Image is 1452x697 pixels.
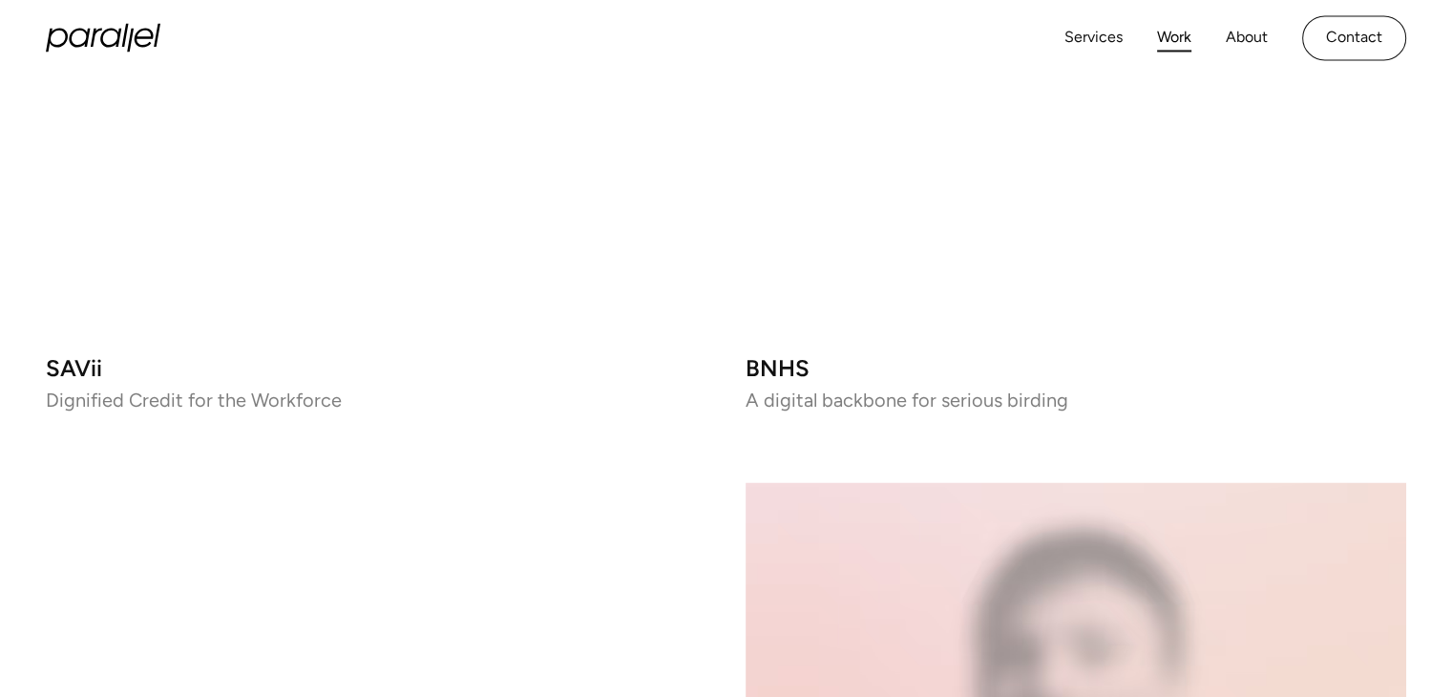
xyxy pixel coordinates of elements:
[1157,24,1191,52] a: Work
[1064,24,1123,52] a: Services
[46,391,707,405] p: Dignified Credit for the Workforce
[1302,15,1406,60] a: Contact
[92,520,149,530] div: FINTECH
[746,360,1407,376] h3: BNHS
[46,23,160,52] a: home
[746,391,1407,405] p: A digital backbone for serious birding
[46,360,707,376] h3: SAVii
[1226,24,1268,52] a: About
